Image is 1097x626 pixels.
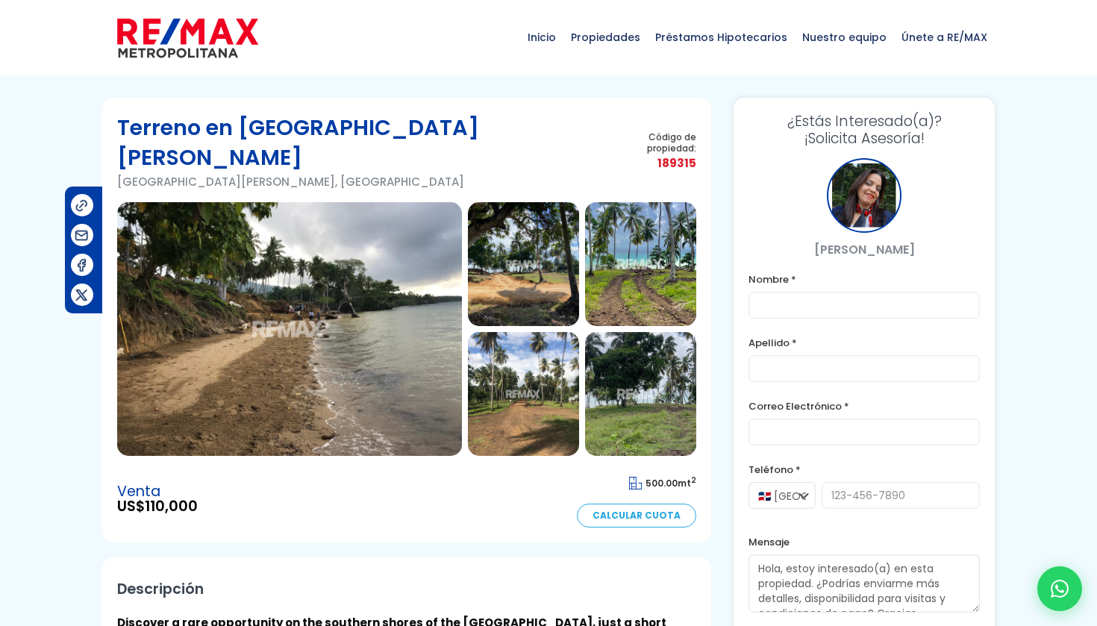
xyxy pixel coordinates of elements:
img: Terreno en Santa Bárbara [117,202,462,456]
span: Inicio [520,15,563,60]
span: Propiedades [563,15,648,60]
span: Préstamos Hipotecarios [648,15,795,60]
img: Compartir [74,287,90,303]
p: [GEOGRAPHIC_DATA][PERSON_NAME], [GEOGRAPHIC_DATA] [117,172,607,191]
p: [PERSON_NAME] [748,240,980,259]
input: 123-456-7890 [822,482,980,509]
textarea: Hola, estoy interesado(a) en esta propiedad. ¿Podrías enviarme más detalles, disponibilidad para ... [748,554,980,613]
label: Teléfono * [748,460,980,479]
div: Yaneris Fajardo [827,158,901,233]
label: Apellido * [748,334,980,352]
span: 110,000 [145,496,198,516]
span: Código de propiedad: [607,131,696,154]
img: remax-metropolitana-logo [117,16,258,60]
span: Únete a RE/MAX [894,15,995,60]
img: Compartir [74,228,90,243]
span: 189315 [607,154,696,172]
img: Terreno en Santa Bárbara [468,332,579,456]
span: Nuestro equipo [795,15,894,60]
img: Terreno en Santa Bárbara [585,202,696,326]
span: ¿Estás Interesado(a)? [748,113,980,130]
span: mt [629,477,696,489]
img: Compartir [74,198,90,213]
h2: Descripción [117,572,696,606]
label: Mensaje [748,533,980,551]
img: Compartir [74,257,90,273]
a: Calcular Cuota [577,504,696,528]
span: Venta [117,484,198,499]
sup: 2 [691,475,696,486]
span: US$ [117,499,198,514]
label: Correo Electrónico * [748,397,980,416]
h3: ¡Solicita Asesoría! [748,113,980,147]
img: Terreno en Santa Bárbara [585,332,696,456]
img: Terreno en Santa Bárbara [468,202,579,326]
h1: Terreno en [GEOGRAPHIC_DATA][PERSON_NAME] [117,113,607,172]
span: 500.00 [646,477,678,489]
label: Nombre * [748,270,980,289]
